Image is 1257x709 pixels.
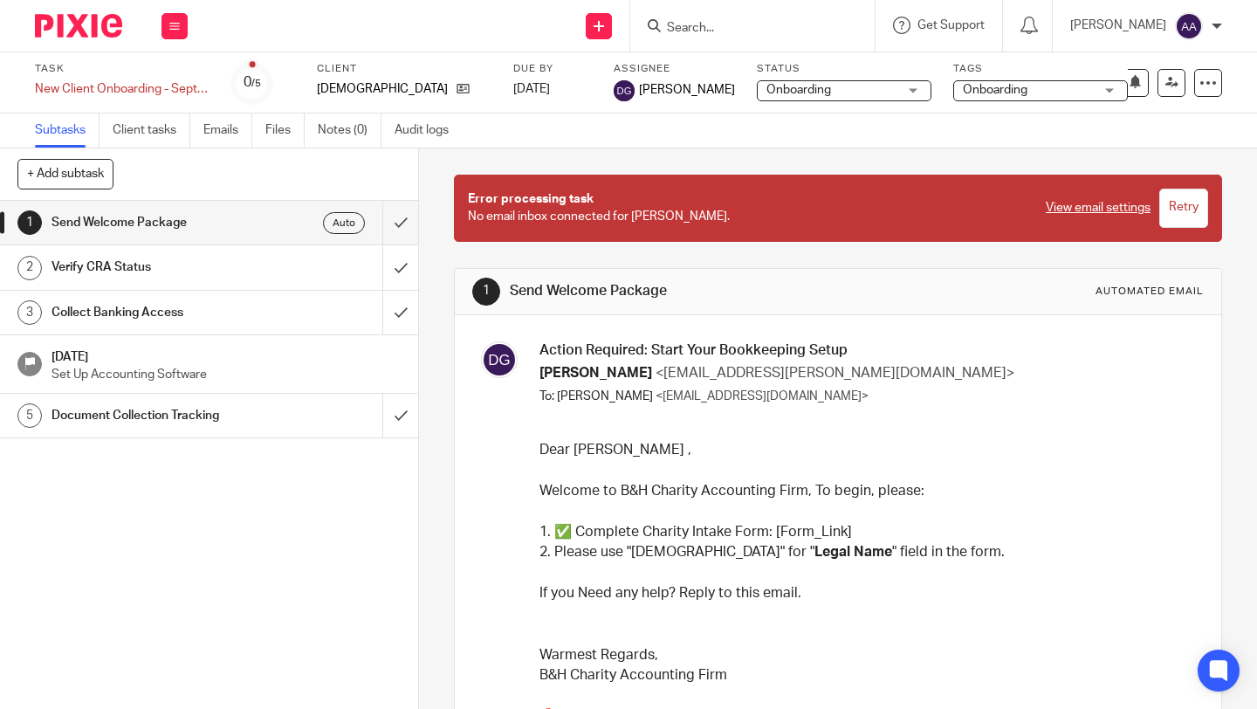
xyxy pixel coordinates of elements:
span: [PERSON_NAME] [539,366,652,380]
a: Files [265,114,305,148]
small: /5 [251,79,261,88]
label: Task [35,62,209,76]
h1: Send Welcome Package [510,282,876,300]
a: Notes (0) [318,114,381,148]
div: 0 [244,72,261,93]
p: No email inbox connected for [PERSON_NAME]. [468,190,1028,226]
button: + Add subtask [17,159,113,189]
input: Retry [1159,189,1208,228]
span: To: [PERSON_NAME] [539,390,653,403]
h1: Document Collection Tracking [52,403,261,429]
input: Search [665,21,822,37]
p: [DEMOGRAPHIC_DATA] [317,80,448,98]
a: View email settings [1046,199,1151,217]
p: 2. Please use "[DEMOGRAPHIC_DATA]" for " " field in the form. [539,542,1191,562]
h1: [DATE] [52,344,401,366]
span: [PERSON_NAME] [639,81,735,99]
div: Auto [323,212,365,234]
span: Get Support [917,19,985,31]
p: Set Up Accounting Software [52,366,401,383]
span: Error processing task [468,193,594,205]
div: 1 [472,278,500,306]
a: Audit logs [395,114,462,148]
p: B&H Charity Accounting Firm [539,665,1191,685]
h1: Send Welcome Package [52,210,261,236]
label: Assignee [614,62,735,76]
img: svg%3E [481,341,518,378]
h1: Verify CRA Status [52,254,261,280]
p: [PERSON_NAME] [1070,17,1166,34]
label: Client [317,62,491,76]
span: Onboarding [963,84,1027,96]
span: <[EMAIL_ADDRESS][DOMAIN_NAME]> [656,390,869,403]
div: 1 [17,210,42,235]
div: 5 [17,403,42,428]
span: [DATE] [513,83,550,95]
a: Client tasks [113,114,190,148]
div: 2 [17,256,42,280]
p: If you Need any help? Reply to this email. Warmest Regards, [539,583,1191,665]
a: Emails [203,114,252,148]
div: 3 [17,300,42,325]
label: Tags [953,62,1128,76]
span: <[EMAIL_ADDRESS][PERSON_NAME][DOMAIN_NAME]> [656,366,1014,380]
p: 1. ✅ Complete Charity Intake Form: [ ] [539,522,1191,542]
div: New Client Onboarding - September [35,80,209,98]
a: Subtasks [35,114,100,148]
strong: Legal Name [814,545,892,559]
img: Pixie [35,14,122,38]
img: svg%3E [614,80,635,101]
label: Due by [513,62,592,76]
div: Automated email [1096,285,1204,299]
h1: Collect Banking Access [52,299,261,326]
p: Dear [PERSON_NAME] , Welcome to B&H Charity Accounting Firm, To begin, please: [539,440,1191,522]
label: Status [757,62,931,76]
img: svg%3E [1175,12,1203,40]
h3: Action Required: Start Your Bookkeeping Setup [539,341,1191,360]
a: Form_Link [780,525,848,539]
span: Onboarding [766,84,831,96]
